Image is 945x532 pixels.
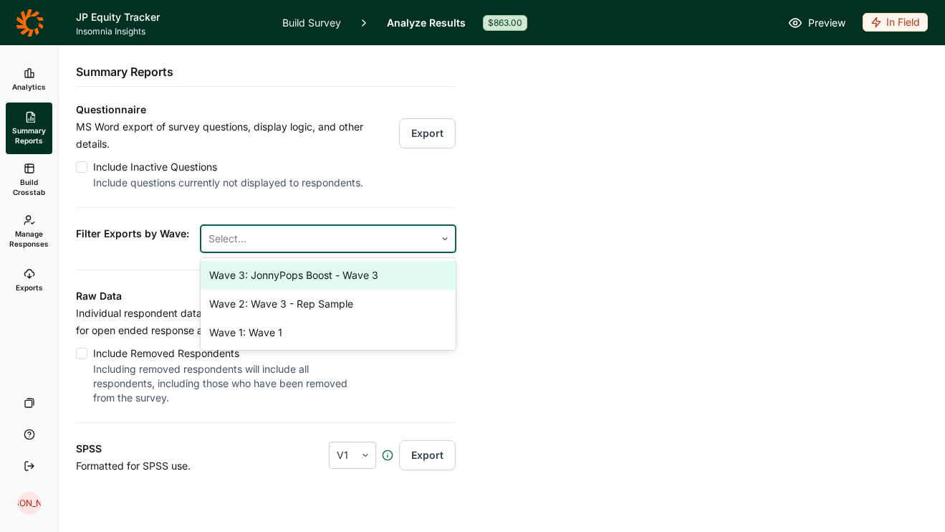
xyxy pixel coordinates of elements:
[93,345,350,362] div: Include Removed Respondents
[6,206,52,257] a: Manage Responses
[76,101,456,118] h3: Questionnaire
[863,13,928,33] button: In Field
[201,261,456,290] div: Wave 3: JonnyPops Boost - Wave 3
[12,82,46,92] span: Analytics
[76,225,189,252] span: Filter Exports by Wave:
[11,177,47,197] span: Build Crosstab
[76,9,265,26] h1: JP Equity Tracker
[76,26,265,37] span: Insomnia Insights
[93,158,382,176] div: Include Inactive Questions
[76,440,252,457] h3: SPSS
[6,57,52,103] a: Analytics
[483,15,527,31] div: $863.00
[76,305,350,339] p: Individual respondent data for every question. Also used for open ended response analysis.
[11,125,47,146] span: Summary Reports
[201,318,456,347] div: Wave 1: Wave 1
[16,282,43,293] span: Exports
[76,118,382,153] p: MS Word export of survey questions, display logic, and other details.
[93,362,350,405] div: Including removed respondents will include all respondents, including those who have been removed...
[6,103,52,154] a: Summary Reports
[399,440,456,470] button: Export
[9,229,49,249] span: Manage Responses
[399,118,456,148] button: Export
[18,492,41,515] div: [PERSON_NAME]
[76,63,173,80] h2: Summary Reports
[6,154,52,206] a: Build Crosstab
[76,288,350,305] h3: Raw Data
[93,176,382,190] div: Include questions currently not displayed to respondents.
[76,457,252,475] p: Formatted for SPSS use.
[6,257,52,303] a: Exports
[201,290,456,318] div: Wave 2: Wave 3 - Rep Sample
[863,13,928,32] div: In Field
[788,14,845,32] a: Preview
[808,14,845,32] span: Preview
